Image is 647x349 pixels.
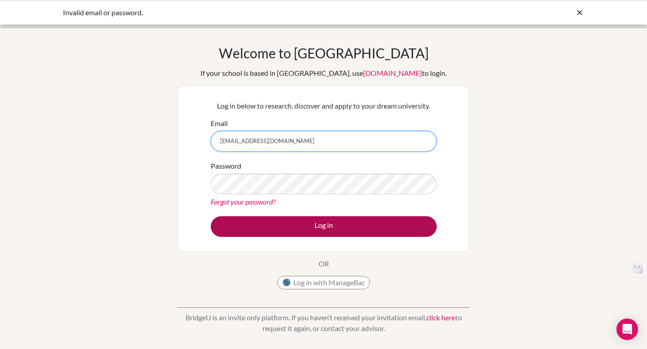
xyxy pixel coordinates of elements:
[211,216,437,237] button: Log in
[616,318,638,340] div: Open Intercom Messenger
[63,7,449,18] div: Invalid email or password.
[177,312,470,334] p: BridgeU is an invite only platform. If you haven’t received your invitation email, to request it ...
[200,68,447,79] div: If your school is based in [GEOGRAPHIC_DATA], use to login.
[211,100,437,111] p: Log in below to research, discover and apply to your dream university.
[211,118,228,129] label: Email
[277,276,370,289] button: Log in with ManageBac
[363,69,422,77] a: [DOMAIN_NAME]
[211,197,275,206] a: Forgot your password?
[426,313,455,322] a: click here
[211,161,241,171] label: Password
[319,258,329,269] p: OR
[219,45,429,61] h1: Welcome to [GEOGRAPHIC_DATA]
